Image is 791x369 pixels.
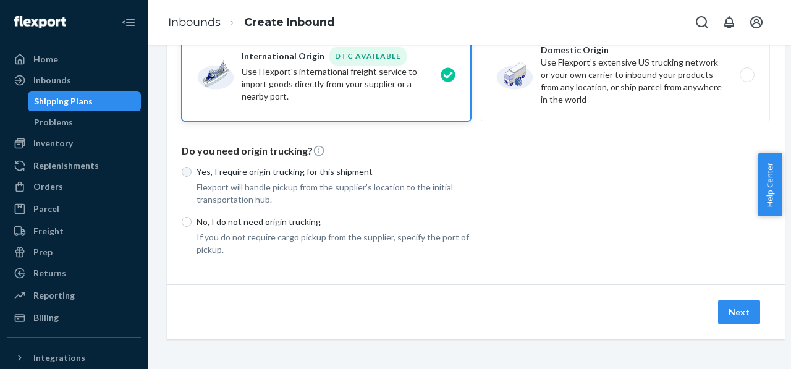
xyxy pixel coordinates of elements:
[7,348,141,368] button: Integrations
[168,15,221,29] a: Inbounds
[182,217,192,227] input: No, I do not need origin trucking
[33,53,58,66] div: Home
[182,167,192,177] input: Yes, I require origin trucking for this shipment
[182,144,770,158] p: Do you need origin trucking?
[244,15,335,29] a: Create Inbound
[7,263,141,283] a: Returns
[690,10,714,35] button: Open Search Box
[197,231,471,256] p: If you do not require cargo pickup from the supplier, specify the port of pickup.
[14,16,66,28] img: Flexport logo
[7,242,141,262] a: Prep
[28,112,142,132] a: Problems
[33,225,64,237] div: Freight
[33,352,85,364] div: Integrations
[33,180,63,193] div: Orders
[758,153,782,216] button: Help Center
[34,116,73,129] div: Problems
[7,308,141,328] a: Billing
[33,246,53,258] div: Prep
[7,286,141,305] a: Reporting
[33,289,75,302] div: Reporting
[197,216,471,228] p: No, I do not need origin trucking
[33,203,59,215] div: Parcel
[28,91,142,111] a: Shipping Plans
[34,95,93,108] div: Shipping Plans
[33,159,99,172] div: Replenishments
[7,156,141,176] a: Replenishments
[33,137,73,150] div: Inventory
[7,70,141,90] a: Inbounds
[717,10,742,35] button: Open notifications
[197,181,471,206] p: Flexport will handle pickup from the supplier's location to the initial transportation hub.
[7,199,141,219] a: Parcel
[7,49,141,69] a: Home
[744,10,769,35] button: Open account menu
[197,166,471,178] p: Yes, I require origin trucking for this shipment
[7,134,141,153] a: Inventory
[33,267,66,279] div: Returns
[7,177,141,197] a: Orders
[158,4,345,41] ol: breadcrumbs
[718,300,760,324] button: Next
[116,10,141,35] button: Close Navigation
[33,74,71,87] div: Inbounds
[7,221,141,241] a: Freight
[33,312,59,324] div: Billing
